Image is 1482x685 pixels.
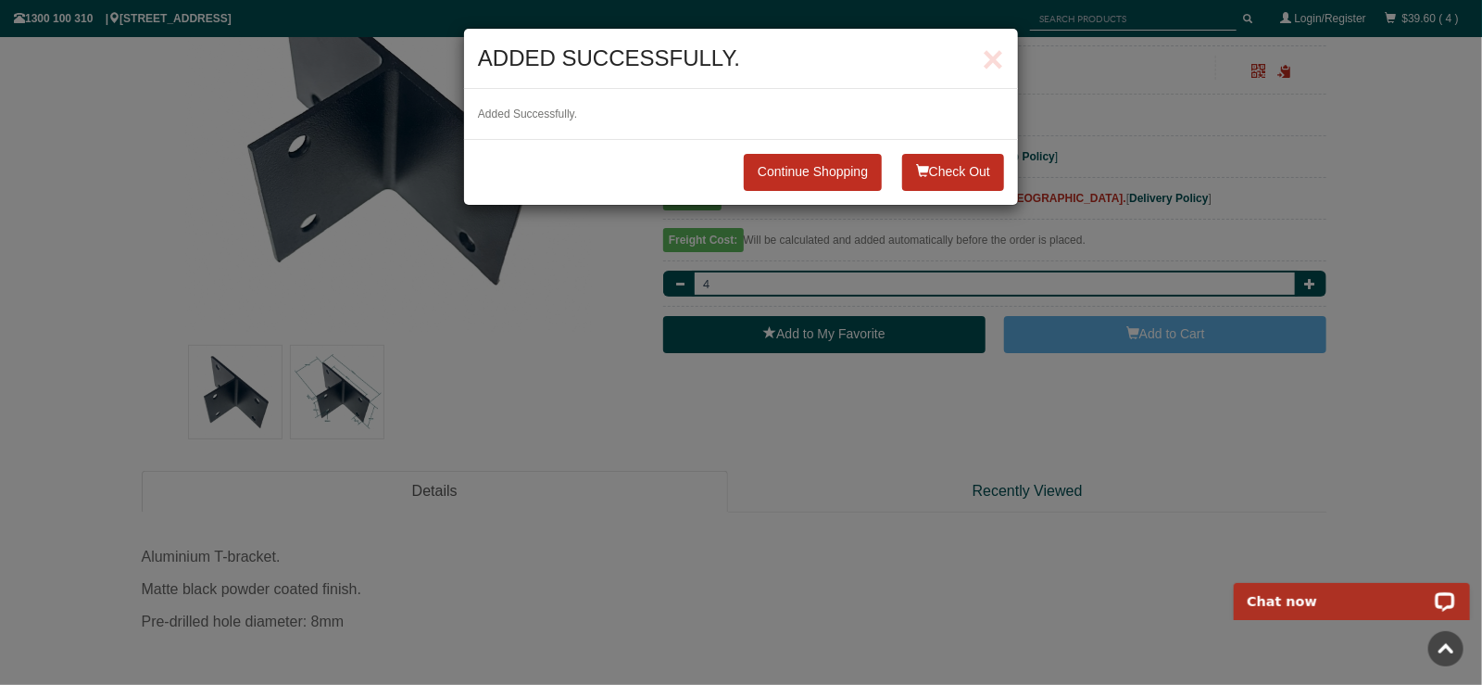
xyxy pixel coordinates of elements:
[983,41,1004,78] button: Close
[902,154,1004,191] button: Check Out
[1222,562,1482,620] iframe: LiveChat chat widget
[983,39,1004,80] span: ×
[478,43,1004,74] h4: Added successfully.
[464,89,1018,139] div: Added Successfully.
[744,154,882,191] a: Close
